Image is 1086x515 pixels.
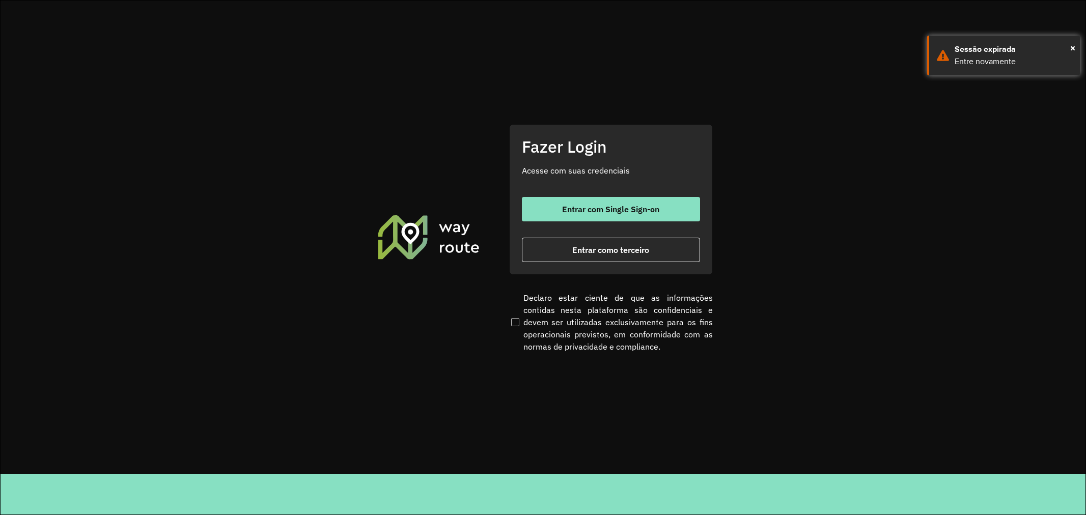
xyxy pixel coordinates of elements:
[1070,40,1075,55] button: Close
[572,246,649,254] span: Entrar como terceiro
[955,55,1072,68] div: Entre novamente
[509,292,713,353] label: Declaro estar ciente de que as informações contidas nesta plataforma são confidenciais e devem se...
[522,164,700,177] p: Acesse com suas credenciais
[522,137,700,156] h2: Fazer Login
[376,214,481,261] img: Roteirizador AmbevTech
[522,238,700,262] button: button
[522,197,700,221] button: button
[562,205,659,213] span: Entrar com Single Sign-on
[955,43,1072,55] div: Sessão expirada
[1070,40,1075,55] span: ×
